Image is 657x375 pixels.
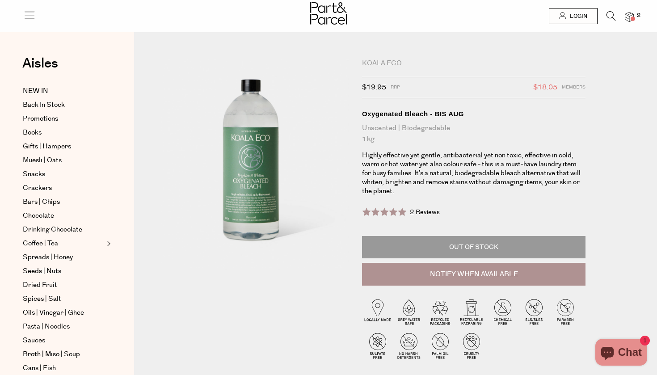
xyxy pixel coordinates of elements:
[23,86,104,97] a: NEW IN
[23,294,61,304] span: Spices | Salt
[593,339,650,368] inbox-online-store-chat: Shopify online store chat
[23,183,104,194] a: Crackers
[22,54,58,73] span: Aisles
[362,151,585,196] p: Highly effective yet gentle, antibacterial yet non toxic, effective in cold, warm or hot water ye...
[23,100,104,110] a: Back In Stock
[456,296,487,327] img: P_P-ICONS-Live_Bec_V11_Recyclable_Packaging.svg
[23,224,82,235] span: Drinking Chocolate
[533,82,557,93] span: $18.05
[23,308,84,318] span: Oils | Vinegar | Ghee
[23,169,104,180] a: Snacks
[410,208,440,217] span: 2 Reviews
[362,263,585,286] button: Notify When Available
[393,330,425,361] img: P_P-ICONS-Live_Bec_V11_No_Harsh_Detergents.svg
[23,252,104,263] a: Spreads | Honey
[23,266,61,277] span: Seeds | Nuts
[23,363,56,374] span: Cans | Fish
[362,236,585,258] p: Out of Stock
[362,296,393,327] img: P_P-ICONS-Live_Bec_V11_Locally_Made_2.svg
[23,127,42,138] span: Books
[23,280,57,291] span: Dried Fruit
[635,12,643,20] span: 2
[391,82,400,93] span: RRP
[425,330,456,361] img: P_P-ICONS-Live_Bec_V11_Palm_Oil_Free.svg
[23,321,70,332] span: Pasta | Noodles
[456,330,487,361] img: P_P-ICONS-Live_Bec_V11_Cruelty_Free.svg
[568,13,587,20] span: Login
[362,59,585,68] div: Koala Eco
[562,82,585,93] span: Members
[518,296,550,327] img: P_P-ICONS-Live_Bec_V11_SLS-SLES_Free.svg
[23,114,104,124] a: Promotions
[425,296,456,327] img: P_P-ICONS-Live_Bec_V11_Recycle_Packaging.svg
[23,155,104,166] a: Muesli | Oats
[23,266,104,277] a: Seeds | Nuts
[23,197,60,207] span: Bars | Chips
[23,141,71,152] span: Gifts | Hampers
[23,294,104,304] a: Spices | Salt
[23,321,104,332] a: Pasta | Noodles
[310,2,347,25] img: Part&Parcel
[23,86,48,97] span: NEW IN
[549,8,598,24] a: Login
[23,238,58,249] span: Coffee | Tea
[23,211,104,221] a: Chocolate
[23,349,104,360] a: Broth | Miso | Soup
[23,224,104,235] a: Drinking Chocolate
[362,330,393,361] img: P_P-ICONS-Live_Bec_V11_Sulfate_Free.svg
[393,296,425,327] img: P_P-ICONS-Live_Bec_V11_Grey_Water_Safe.svg
[23,197,104,207] a: Bars | Chips
[23,252,73,263] span: Spreads | Honey
[550,296,581,327] img: P_P-ICONS-Live_Bec_V11_Paraben_Free.svg
[23,141,104,152] a: Gifts | Hampers
[23,335,45,346] span: Sauces
[23,183,52,194] span: Crackers
[23,155,62,166] span: Muesli | Oats
[23,169,45,180] span: Snacks
[23,127,104,138] a: Books
[362,123,585,144] div: Unscented | Biodegradable 1kg
[23,335,104,346] a: Sauces
[22,57,58,79] a: Aisles
[23,114,58,124] span: Promotions
[23,363,104,374] a: Cans | Fish
[23,100,65,110] span: Back In Stock
[23,211,54,221] span: Chocolate
[105,238,111,249] button: Expand/Collapse Coffee | Tea
[23,308,104,318] a: Oils | Vinegar | Ghee
[362,110,585,118] div: Oxygenated Bleach - BIS AUG
[487,296,518,327] img: P_P-ICONS-Live_Bec_V11_Chemical_Free.svg
[23,280,104,291] a: Dried Fruit
[625,12,634,21] a: 2
[161,59,349,281] img: Oxygenated Bleach - BIS AUG
[362,82,386,93] span: $19.95
[23,238,104,249] a: Coffee | Tea
[23,349,80,360] span: Broth | Miso | Soup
